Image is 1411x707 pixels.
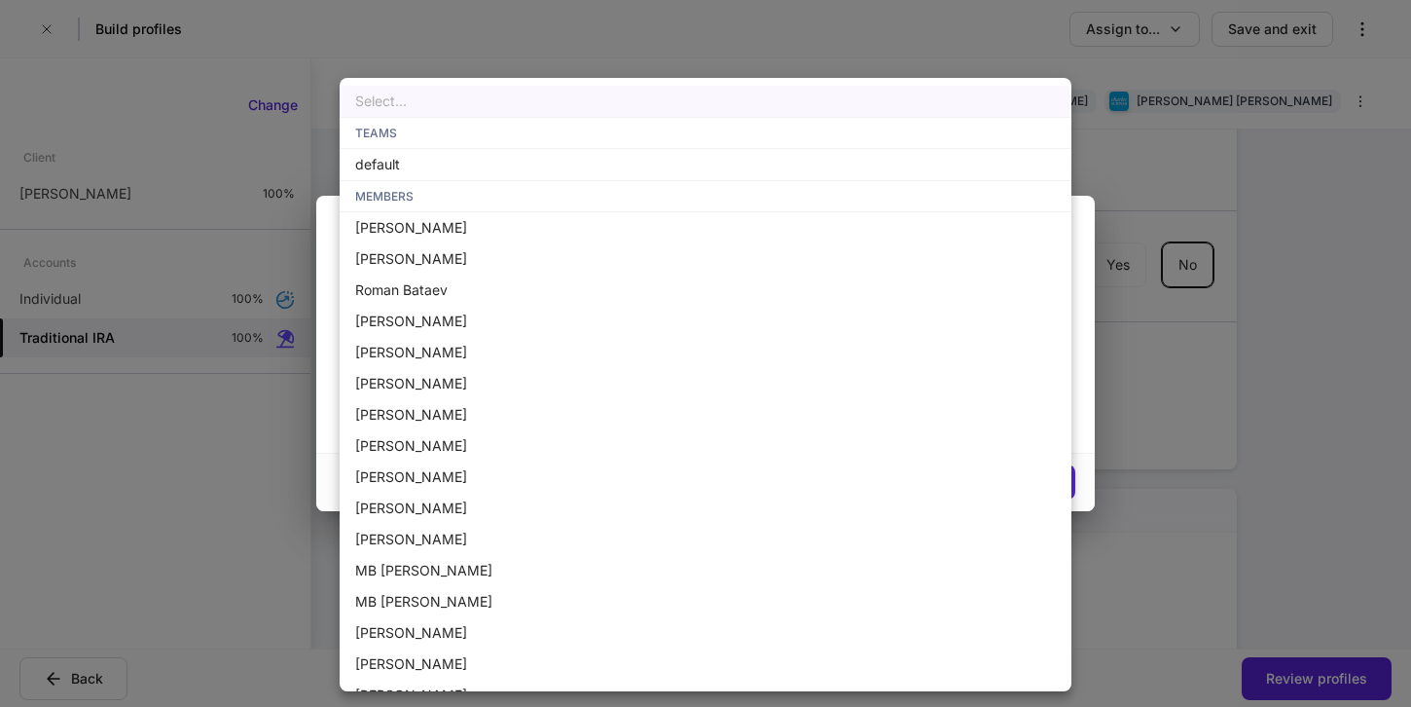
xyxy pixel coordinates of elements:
[340,275,1071,306] li: Roman Bataev
[340,493,1071,524] li: [PERSON_NAME]
[340,306,1071,337] li: [PERSON_NAME]
[340,649,1071,680] li: [PERSON_NAME]
[340,149,1071,180] li: default
[340,337,1071,368] li: [PERSON_NAME]
[340,212,1071,243] li: [PERSON_NAME]
[340,462,1071,493] li: [PERSON_NAME]
[340,524,1071,555] li: [PERSON_NAME]
[340,555,1071,586] li: MB [PERSON_NAME]
[340,430,1071,462] li: [PERSON_NAME]
[340,586,1071,617] li: MB [PERSON_NAME]
[340,617,1071,649] li: [PERSON_NAME]
[340,368,1071,399] li: [PERSON_NAME]
[340,243,1071,275] li: [PERSON_NAME]
[340,399,1071,430] li: [PERSON_NAME]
